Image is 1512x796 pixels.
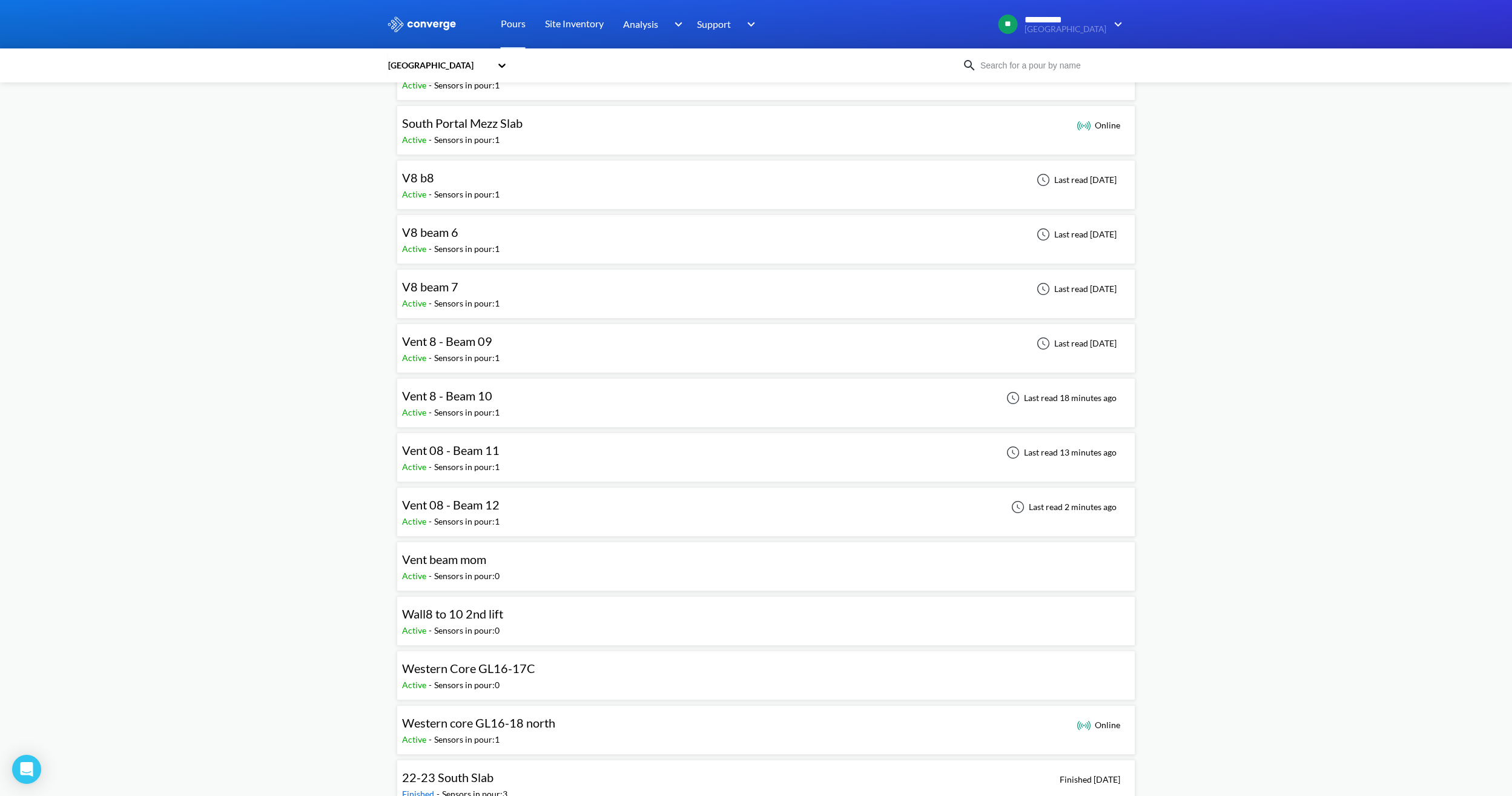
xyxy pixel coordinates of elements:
span: Active [402,734,429,745]
input: Search for a pour by name [977,59,1123,72]
span: Active [402,516,429,526]
a: Vent 8 - Beam 09Active-Sensors in pour:1Last read [DATE] [397,337,1135,348]
span: - [429,298,434,308]
img: online_icon.svg [1077,718,1091,732]
div: Sensors in pour: 0 [434,624,500,637]
a: Western Core GL16-17CActive-Sensors in pour:0 [397,665,1135,675]
span: South Portal Mezz Slab [402,116,523,130]
span: V8 beam 6 [402,225,458,239]
span: - [429,244,434,254]
div: Sensors in pour: 1 [434,188,500,201]
span: - [429,516,434,526]
span: Active [402,80,429,90]
span: Active [402,571,429,581]
a: Vent 08 - Beam 12Active-Sensors in pour:1Last read 2 minutes ago [397,501,1135,511]
div: Last read 13 minutes ago [1000,445,1120,460]
span: - [429,407,434,417]
div: Sensors in pour: 0 [434,569,500,583]
div: Sensors in pour: 1 [434,733,500,746]
span: Active [402,353,429,363]
span: - [429,80,434,90]
div: Sensors in pour: 1 [434,242,500,256]
div: Sensors in pour: 1 [434,133,500,147]
a: Vent 08 - Beam 11Active-Sensors in pour:1Last read 13 minutes ago [397,446,1135,457]
div: Sensors in pour: 1 [434,351,500,365]
div: Last read [DATE] [1030,173,1120,187]
div: Last read [DATE] [1030,227,1120,242]
span: Vent 08 - Beam 12 [402,497,500,512]
div: Last read 2 minutes ago [1005,500,1120,514]
div: Sensors in pour: 1 [434,460,500,474]
span: 22-23 South Slab [402,770,494,784]
img: downArrow.svg [1106,17,1126,32]
img: icon-search.svg [962,58,977,73]
div: Open Intercom Messenger [12,755,41,784]
div: Online [1077,718,1120,732]
div: Sensors in pour: 1 [434,79,500,92]
div: Sensors in pour: 0 [434,678,500,692]
span: Support [697,16,731,32]
img: downArrow.svg [739,17,759,32]
span: - [429,571,434,581]
div: Online [1077,118,1120,133]
a: Vent beam momActive-Sensors in pour:0 [397,556,1135,566]
div: [GEOGRAPHIC_DATA] [387,59,491,72]
span: V8 b8 [402,170,434,185]
div: Last read [DATE] [1030,336,1120,351]
span: Western Core GL16-17C [402,661,535,675]
div: Last read 18 minutes ago [1000,391,1120,405]
a: V8 beam 7Active-Sensors in pour:1Last read [DATE] [397,283,1135,293]
span: [GEOGRAPHIC_DATA] [1025,25,1106,34]
div: Finished [DATE] [1056,773,1120,786]
a: Wall8 to 10 2nd liftActive-Sensors in pour:0 [397,610,1135,620]
div: Sensors in pour: 1 [434,406,500,419]
img: downArrow.svg [666,17,685,32]
a: Western core GL16-18 northActive-Sensors in pour:1 Online [397,719,1135,729]
span: Active [402,189,429,199]
div: Last read [DATE] [1030,282,1120,296]
img: online_icon.svg [1077,118,1091,133]
span: Wall8 to 10 2nd lift [402,606,503,621]
span: V8 beam 7 [402,279,458,294]
span: Vent 08 - Beam 11 [402,443,500,457]
span: Active [402,680,429,690]
span: Analysis [623,16,658,32]
span: Vent beam mom [402,552,486,566]
span: Active [402,407,429,417]
a: V8 b8Active-Sensors in pour:1Last read [DATE] [397,174,1135,184]
div: Sensors in pour: 1 [434,297,500,310]
span: Active [402,134,429,145]
a: 22-23 South SlabFinished-Sensors in pour:3 Finished [DATE] [397,774,1135,784]
span: - [429,625,434,635]
span: Western core GL16-18 north [402,715,555,730]
a: South Portal Mezz SlabActive-Sensors in pour:1 Online [397,119,1135,130]
span: Active [402,625,429,635]
span: Vent 8 - Beam 09 [402,334,492,348]
a: V8 beam 6Active-Sensors in pour:1Last read [DATE] [397,228,1135,239]
span: - [429,134,434,145]
span: Active [402,298,429,308]
img: logo_ewhite.svg [387,16,457,32]
span: - [429,189,434,199]
div: Sensors in pour: 1 [434,515,500,528]
span: - [429,734,434,745]
span: - [429,462,434,472]
span: Active [402,244,429,254]
span: Active [402,462,429,472]
span: Vent 8 - Beam 10 [402,388,492,403]
span: - [429,680,434,690]
span: - [429,353,434,363]
a: Vent 8 - Beam 10Active-Sensors in pour:1Last read 18 minutes ago [397,392,1135,402]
